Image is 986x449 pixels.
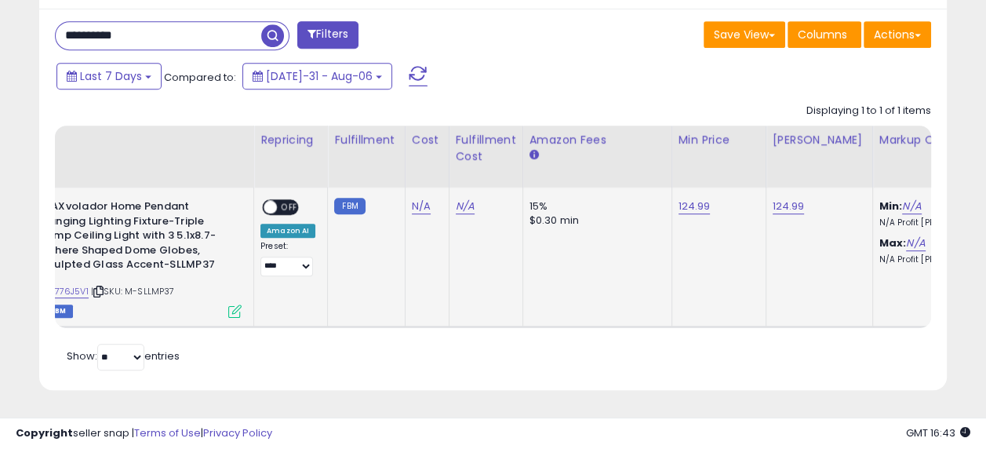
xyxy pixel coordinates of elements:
a: B07776J5V1 [38,285,89,298]
span: [DATE]-31 - Aug-06 [266,68,373,84]
strong: Copyright [16,425,73,440]
small: Amazon Fees. [529,148,539,162]
div: Preset: [260,241,315,276]
span: Columns [798,27,847,42]
a: Privacy Policy [203,425,272,440]
div: Amazon AI [260,224,315,238]
div: Title [2,132,247,148]
a: N/A [902,199,921,214]
div: Fulfillment Cost [456,132,516,165]
div: Displaying 1 to 1 of 1 items [806,104,931,119]
a: Terms of Use [134,425,201,440]
div: [PERSON_NAME] [773,132,866,148]
div: Min Price [679,132,759,148]
span: Show: entries [67,349,180,363]
b: MAXvolador Home Pendant Hanging Lighting Fixture-Triple Lamp Ceiling Light with 3 5.1x8.7-Sphere ... [42,199,232,276]
small: FBM [334,198,365,214]
div: $0.30 min [529,214,660,228]
a: N/A [412,199,431,214]
div: 15% [529,199,660,214]
div: Fulfillment [334,132,398,148]
span: Compared to: [164,70,236,85]
span: OFF [277,201,302,214]
button: Filters [297,21,358,49]
div: Cost [412,132,442,148]
button: Actions [864,21,931,48]
span: | SKU: M-SLLMP37 [91,285,175,298]
div: seller snap | | [16,426,272,441]
span: Last 7 Days [80,68,142,84]
button: Last 7 Days [56,63,162,89]
div: Amazon Fees [529,132,665,148]
a: 124.99 [773,199,805,214]
button: Columns [788,21,861,48]
a: N/A [906,235,925,251]
b: Min: [879,199,903,214]
button: Save View [704,21,785,48]
span: 2025-08-14 16:43 GMT [906,425,970,440]
a: N/A [456,199,475,214]
b: Max: [879,235,907,250]
button: [DATE]-31 - Aug-06 [242,63,392,89]
div: Repricing [260,132,321,148]
a: 124.99 [679,199,711,214]
span: FBM [45,305,73,318]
